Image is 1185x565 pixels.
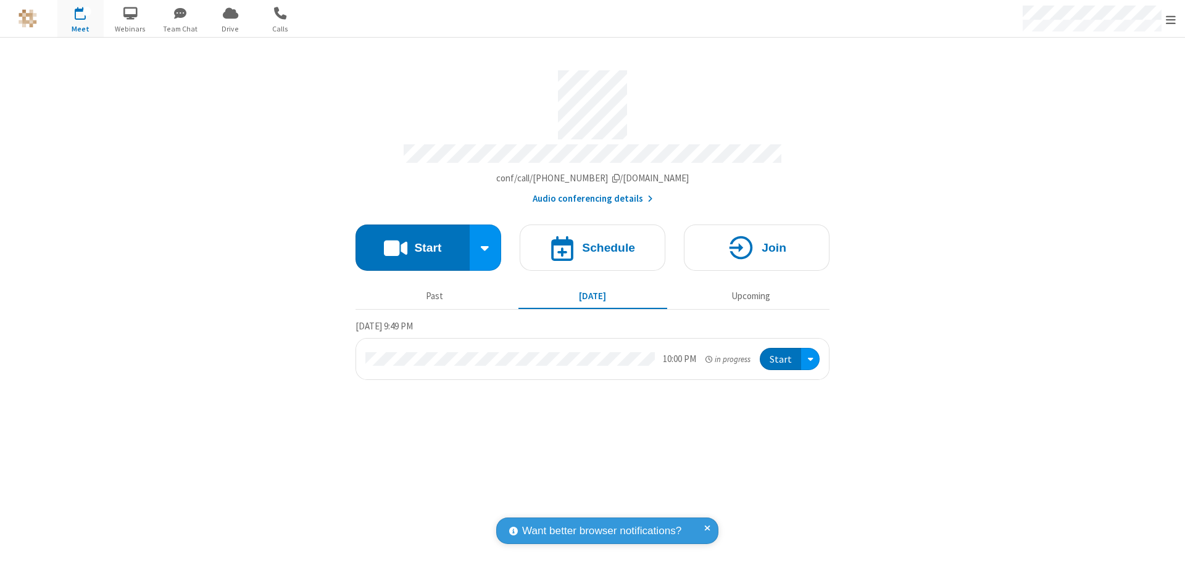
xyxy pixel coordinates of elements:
[107,23,154,35] span: Webinars
[496,171,689,186] button: Copy my meeting room linkCopy my meeting room link
[663,352,696,366] div: 10:00 PM
[414,242,441,254] h4: Start
[760,348,801,371] button: Start
[705,353,750,365] em: in progress
[684,225,829,271] button: Join
[533,192,653,206] button: Audio conferencing details
[157,23,204,35] span: Team Chat
[522,523,681,539] span: Want better browser notifications?
[207,23,254,35] span: Drive
[83,7,91,16] div: 1
[355,61,829,206] section: Account details
[355,225,470,271] button: Start
[676,284,825,308] button: Upcoming
[518,284,667,308] button: [DATE]
[582,242,635,254] h4: Schedule
[355,320,413,332] span: [DATE] 9:49 PM
[520,225,665,271] button: Schedule
[762,242,786,254] h4: Join
[19,9,37,28] img: QA Selenium DO NOT DELETE OR CHANGE
[801,348,820,371] div: Open menu
[57,23,104,35] span: Meet
[355,319,829,381] section: Today's Meetings
[496,172,689,184] span: Copy my meeting room link
[360,284,509,308] button: Past
[257,23,304,35] span: Calls
[470,225,502,271] div: Start conference options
